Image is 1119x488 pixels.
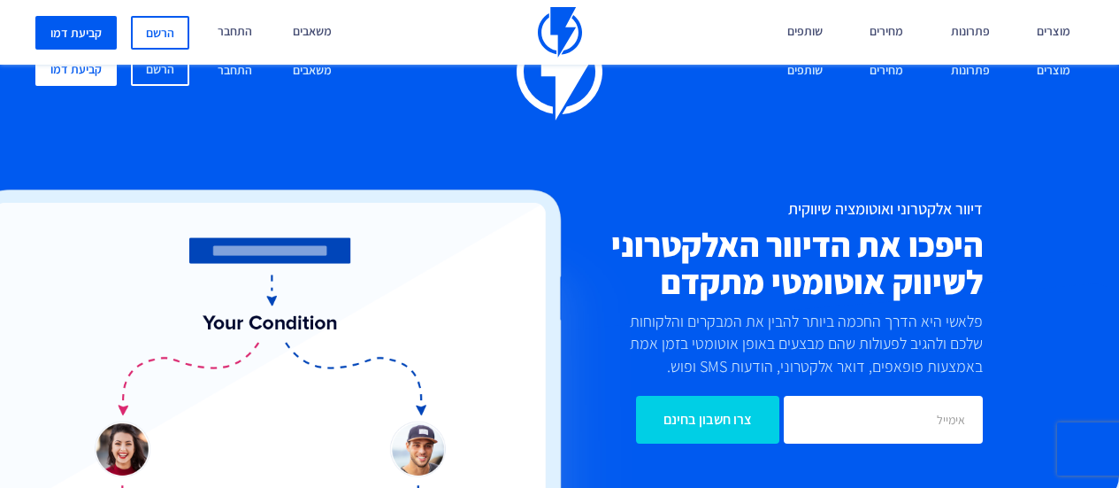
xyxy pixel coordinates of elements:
a: משאבים [280,52,345,90]
input: צרו חשבון בחינם [636,396,779,444]
a: מחירים [856,52,916,90]
input: אימייל [784,396,983,444]
a: קביעת דמו [35,16,117,50]
a: שותפים [774,52,836,90]
p: פלאשי היא הדרך החכמה ביותר להבין את המבקרים והלקוחות שלכם ולהגיב לפעולות שהם מבצעים באופן אוטומטי... [617,310,983,378]
a: הרשם [131,52,189,86]
h2: היפכו את הדיוור האלקטרוני לשיווק אוטומטי מתקדם [486,227,984,300]
a: פתרונות [938,52,1003,90]
h1: דיוור אלקטרוני ואוטומציה שיווקית [486,200,984,218]
a: מוצרים [1023,52,1084,90]
a: הרשם [131,16,189,50]
a: התחבר [204,52,265,90]
a: קביעת דמו [35,52,117,86]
